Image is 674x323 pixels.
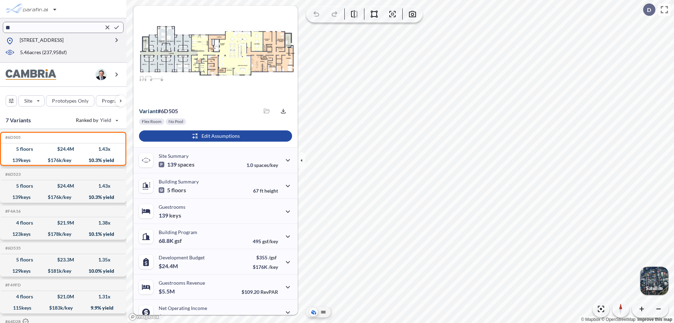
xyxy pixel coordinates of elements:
h5: Click to copy the code [4,246,21,251]
span: ft [260,188,263,194]
button: Site [18,95,45,106]
p: Satellite [646,285,663,291]
p: 139 [159,212,181,219]
span: margin [263,314,278,320]
button: Prototypes Only [46,95,94,106]
p: # 6d505 [139,108,178,115]
p: Site [24,97,32,104]
h5: Click to copy the code [4,283,21,288]
span: /key [269,264,278,270]
h5: Click to copy the code [4,135,21,140]
p: $24.4M [159,263,179,270]
p: $176K [253,264,278,270]
button: Site Plan [319,308,328,316]
p: $5.5M [159,288,176,295]
button: Aerial View [309,308,318,316]
p: 67 [253,188,278,194]
p: 495 [253,238,278,244]
span: RevPAR [260,289,278,295]
span: Yield [100,117,112,124]
span: gsf/key [262,238,278,244]
h5: Click to copy the code [4,209,21,214]
span: gsf [174,237,182,244]
p: Development Budget [159,254,205,260]
span: Variant [139,108,158,114]
p: [STREET_ADDRESS] [20,37,64,45]
a: Mapbox [581,317,600,322]
img: Switcher Image [640,267,668,295]
p: 68.8K [159,237,182,244]
p: 7 Variants [6,116,31,124]
span: height [264,188,278,194]
p: $2.5M [159,313,176,320]
p: 5.46 acres ( 237,958 sf) [20,49,67,57]
p: Edit Assumptions [201,133,240,140]
p: Guestrooms [159,204,185,210]
p: Site Summary [159,153,189,159]
button: Edit Assumptions [139,130,292,142]
p: Building Program [159,229,197,235]
img: BrandImage [6,69,56,80]
span: keys [169,212,181,219]
p: $109.20 [242,289,278,295]
button: Program [96,95,134,106]
p: Net Operating Income [159,305,207,311]
button: Ranked by Yield [70,115,123,126]
p: Prototypes Only [52,97,88,104]
p: $355 [253,254,278,260]
p: 1.0 [246,162,278,168]
p: No Pool [168,119,183,124]
button: Switcher ImageSatellite [640,267,668,295]
a: Improve this map [637,317,672,322]
p: 5 [159,187,186,194]
p: Building Summary [159,179,199,185]
p: Guestrooms Revenue [159,280,205,286]
p: 139 [159,161,194,168]
h5: Click to copy the code [4,172,21,177]
span: spaces [178,161,194,168]
img: user logo [95,69,107,80]
a: OpenStreetMap [601,317,635,322]
span: floors [171,187,186,194]
p: Program [102,97,121,104]
p: 45.0% [248,314,278,320]
span: /gsf [269,254,277,260]
p: Flex Room [142,119,161,124]
span: spaces/key [254,162,278,168]
a: Mapbox homepage [128,313,159,321]
p: D [647,7,651,13]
